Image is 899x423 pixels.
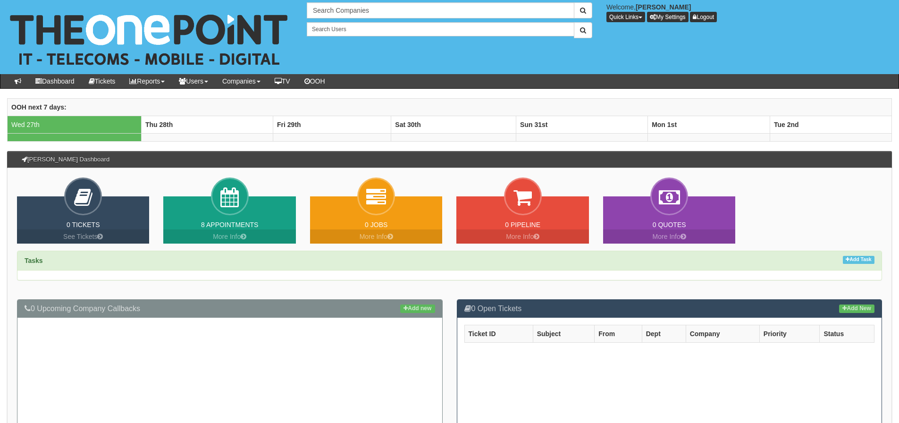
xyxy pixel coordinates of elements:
[690,12,717,22] a: Logout
[843,256,874,264] a: Add Task
[759,325,820,343] th: Priority
[17,229,149,244] a: See Tickets
[215,74,268,88] a: Companies
[28,74,82,88] a: Dashboard
[17,152,114,168] h3: [PERSON_NAME] Dashboard
[464,305,875,313] h3: 0 Open Tickets
[365,221,387,228] a: 0 Jobs
[533,325,595,343] th: Subject
[307,2,574,18] input: Search Companies
[201,221,258,228] a: 8 Appointments
[599,2,899,22] div: Welcome,
[686,325,759,343] th: Company
[505,221,540,228] a: 0 Pipeline
[516,116,648,133] th: Sun 31st
[122,74,172,88] a: Reports
[172,74,215,88] a: Users
[141,116,273,133] th: Thu 28th
[297,74,332,88] a: OOH
[400,305,435,313] a: Add new
[653,221,686,228] a: 0 Quotes
[820,325,874,343] th: Status
[456,229,588,244] a: More Info
[636,3,691,11] b: [PERSON_NAME]
[8,98,892,116] th: OOH next 7 days:
[839,305,874,313] a: Add New
[464,325,533,343] th: Ticket ID
[770,116,892,133] th: Tue 2nd
[603,229,735,244] a: More Info
[268,74,297,88] a: TV
[310,229,442,244] a: More Info
[595,325,642,343] th: From
[606,12,645,22] button: Quick Links
[25,305,435,313] h3: 0 Upcoming Company Callbacks
[307,22,574,36] input: Search Users
[67,221,100,228] a: 0 Tickets
[647,12,689,22] a: My Settings
[273,116,391,133] th: Fri 29th
[82,74,123,88] a: Tickets
[163,229,295,244] a: More Info
[391,116,516,133] th: Sat 30th
[8,116,142,133] td: Wed 27th
[25,257,43,264] strong: Tasks
[648,116,770,133] th: Mon 1st
[642,325,686,343] th: Dept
